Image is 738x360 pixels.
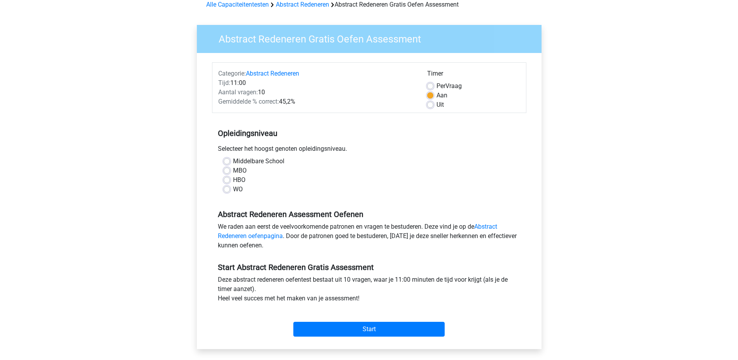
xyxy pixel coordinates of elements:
div: 45,2% [212,97,421,106]
span: Categorie: [218,70,246,77]
div: Deze abstract redeneren oefentest bestaat uit 10 vragen, waar je 11:00 minuten de tijd voor krijg... [212,275,526,306]
label: Middelbare School [233,157,284,166]
span: Tijd: [218,79,230,86]
h5: Abstract Redeneren Assessment Oefenen [218,210,521,219]
label: Aan [436,91,447,100]
div: We raden aan eerst de veelvoorkomende patronen en vragen te bestuderen. Deze vind je op de . Door... [212,222,526,253]
span: Per [436,82,445,90]
span: Gemiddelde % correct: [218,98,279,105]
div: 10 [212,88,421,97]
label: Uit [436,100,444,109]
a: Abstract Redeneren [276,1,329,8]
span: Aantal vragen: [218,88,258,96]
label: MBO [233,166,247,175]
h5: Opleidingsniveau [218,125,521,141]
div: 11:00 [212,78,421,88]
h3: Abstract Redeneren Gratis Oefen Assessment [209,30,536,45]
div: Timer [427,69,520,81]
input: Start [293,322,445,337]
h5: Start Abstract Redeneren Gratis Assessment [218,263,521,272]
div: Selecteer het hoogst genoten opleidingsniveau. [212,144,526,157]
label: HBO [233,175,245,185]
label: WO [233,185,243,194]
a: Abstract Redeneren [246,70,299,77]
label: Vraag [436,81,462,91]
a: Alle Capaciteitentesten [206,1,269,8]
